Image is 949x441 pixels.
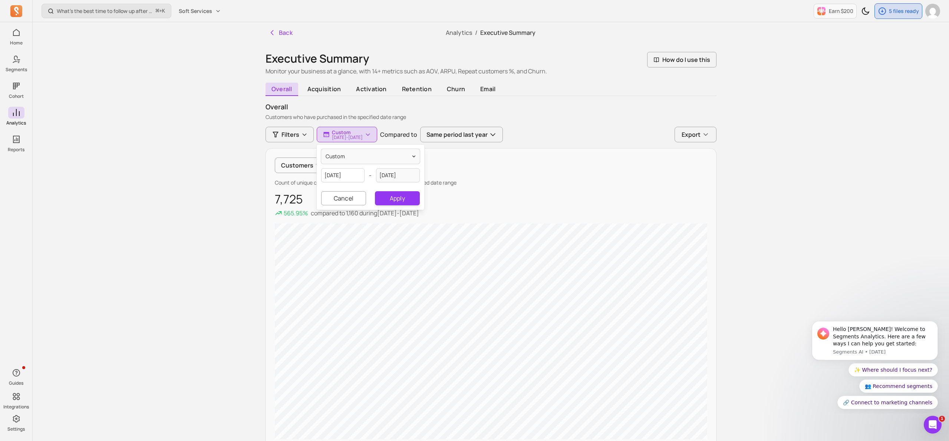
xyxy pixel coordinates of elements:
button: Same period last year [420,127,503,142]
iframe: Intercom notifications message [801,314,949,414]
p: 7,725 [275,192,707,206]
p: Custom [332,129,363,135]
button: Guides [8,365,24,388]
p: Compared to [380,130,417,139]
input: yyyy-mm-dd [321,168,365,182]
span: Soft Services [179,7,212,15]
span: activation [350,83,393,95]
button: Apply [375,191,419,205]
img: avatar [925,4,940,19]
span: acquisition [301,83,347,95]
p: Home [10,40,23,46]
span: email [474,83,502,95]
span: Executive Summary [480,29,536,37]
span: retention [396,83,438,95]
p: Integrations [3,404,29,410]
p: [DATE] - [DATE] [332,135,363,140]
h1: Executive Summary [266,52,547,65]
span: 1,160 [346,209,358,217]
span: Custom [326,153,345,160]
button: 5 files ready [874,3,922,19]
p: Segments [6,67,27,73]
span: / [472,29,480,37]
button: Earn $200 [814,4,857,19]
a: Analytics [446,29,472,37]
span: Filters [281,130,299,139]
span: + [156,7,165,15]
input: yyyy-mm-dd [376,168,420,182]
p: compared to during [DATE] - [DATE] [311,209,419,218]
span: overall [266,83,299,96]
button: Custom [321,149,420,164]
p: Guides [9,380,23,386]
button: Cancel [321,191,366,205]
span: - [369,171,372,180]
span: 1 [939,416,945,422]
p: Earn $200 [829,7,853,15]
button: Customers [275,157,329,173]
kbd: ⌘ [155,7,159,16]
p: 565.95% [284,209,308,218]
span: Export [682,130,701,139]
p: Reports [8,147,24,153]
button: What’s the best time to follow up after a first order?⌘+K [42,4,171,18]
p: overall [266,102,716,112]
p: Monitor your business at a glance, with 14+ metrics such as AOV, ARPU, Repeat customers %, and Ch... [266,67,547,76]
kbd: K [162,8,165,14]
p: Count of unique customers who made a purchase in the specified date range [275,179,707,186]
p: Settings [7,426,25,432]
iframe: Intercom live chat [924,416,942,434]
canvas: chart [275,223,707,440]
button: How do I use this [647,52,716,67]
p: Analytics [6,120,26,126]
p: Customers who have purchased in the specified date range [266,113,716,121]
button: Toggle dark mode [858,4,873,19]
button: Soft Services [174,4,225,18]
p: 5 files ready [889,7,919,15]
button: Custom[DATE]-[DATE] [317,127,377,142]
p: Cohort [9,93,24,99]
button: Filters [266,127,314,142]
span: churn [441,83,471,95]
button: Export [675,127,716,142]
button: Back [266,25,296,40]
p: What’s the best time to follow up after a first order? [57,7,153,15]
